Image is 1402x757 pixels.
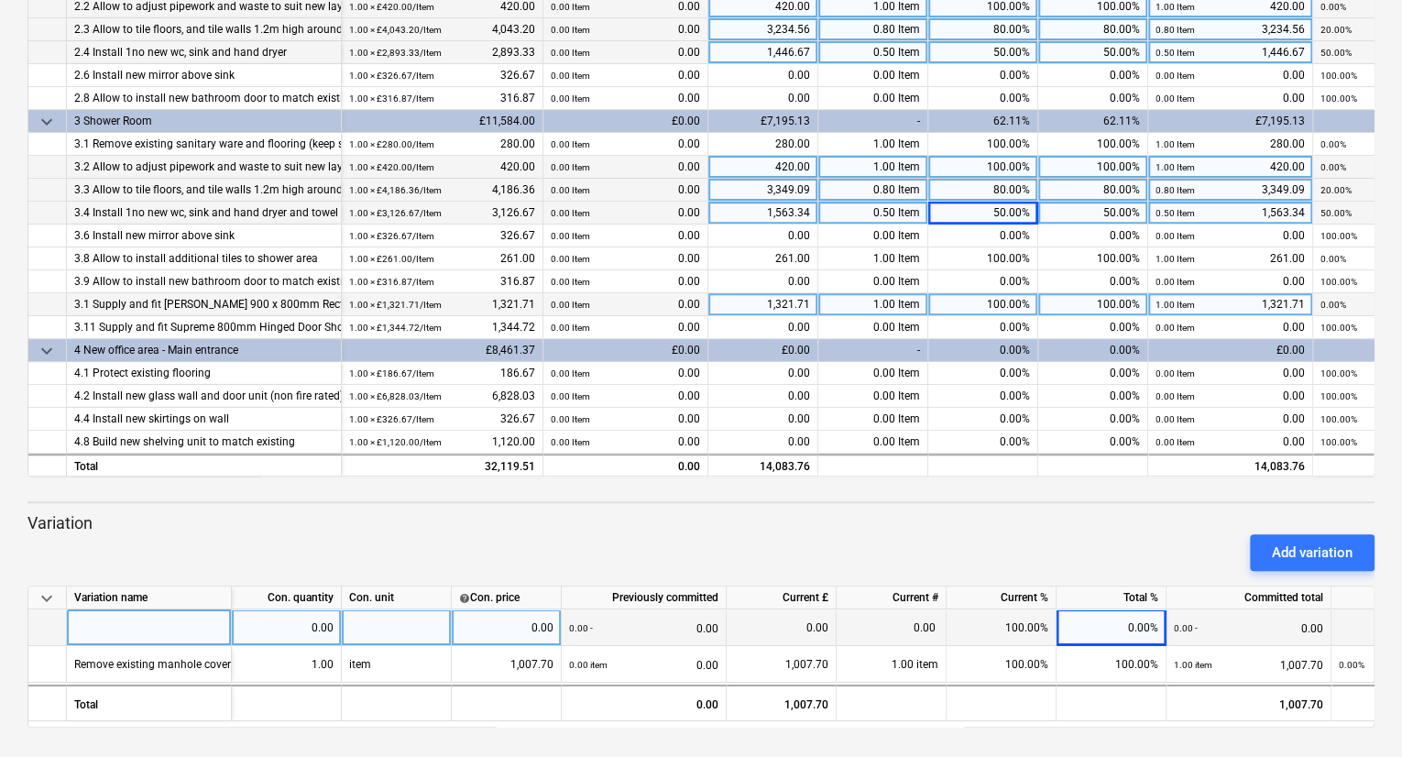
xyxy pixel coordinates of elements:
[562,587,727,609] div: Previously committed
[349,455,535,478] div: 32,119.51
[708,339,818,362] div: £0.00
[1038,431,1148,454] div: 0.00%
[1038,408,1148,431] div: 0.00%
[818,110,928,133] div: -
[928,110,1038,133] div: 62.11%
[74,408,334,431] div: 4.4 Install new skirtings on wall
[1156,385,1305,408] div: 0.00
[818,316,928,339] div: 0.00 Item
[818,431,928,454] div: 0.00 Item
[734,609,828,646] div: 0.00
[1156,208,1195,218] small: 0.50 Item
[551,18,700,41] div: 0.00
[1250,534,1375,571] button: Add variation
[1174,646,1323,684] div: 1,007.70
[818,179,928,202] div: 0.80 Item
[1272,541,1353,565] div: Add variation
[928,247,1038,270] div: 100.00%
[349,270,535,293] div: 316.87
[928,64,1038,87] div: 0.00%
[74,202,334,225] div: 3.4 Install 1no new wc, sink and hand dryer and towel rail.
[551,368,590,378] small: 0.00 Item
[27,512,1375,534] p: Variation
[708,225,818,247] div: 0.00
[551,71,590,81] small: 0.00 Item
[708,87,818,110] div: 0.00
[1320,139,1346,149] small: 0.00%
[928,133,1038,156] div: 100.00%
[551,293,700,316] div: 0.00
[551,41,700,64] div: 0.00
[349,87,535,110] div: 316.87
[562,685,727,721] div: 0.00
[818,339,928,362] div: -
[1156,323,1195,333] small: 0.00 Item
[818,408,928,431] div: 0.00 Item
[239,609,334,646] div: 0.00
[734,646,828,683] div: 1,007.70
[708,133,818,156] div: 280.00
[708,316,818,339] div: 0.00
[36,111,58,133] span: keyboard_arrow_down
[1320,323,1357,333] small: 100.00%
[543,339,708,362] div: £0.00
[947,609,1057,646] div: 100.00%
[349,162,434,172] small: 1.00 × £420.00 / Item
[1167,587,1331,609] div: Committed total
[342,110,543,133] div: £11,584.00
[342,646,452,683] div: item
[74,156,334,179] div: 3.2 Allow to adjust pipework and waste to suit new layout
[551,202,700,225] div: 0.00
[928,385,1038,408] div: 0.00%
[1057,609,1167,646] div: 0.00%
[837,646,947,683] div: 1.00 item
[1156,362,1305,385] div: 0.00
[349,385,535,408] div: 6,828.03
[708,18,818,41] div: 3,234.56
[1156,87,1305,110] div: 0.00
[708,454,818,477] div: 14,083.76
[928,408,1038,431] div: 0.00%
[947,587,1057,609] div: Current %
[818,247,928,270] div: 1.00 Item
[1320,368,1357,378] small: 100.00%
[1320,277,1357,287] small: 100.00%
[74,339,334,362] div: 4 New office area - Main entrance
[1320,414,1357,424] small: 100.00%
[818,87,928,110] div: 0.00 Item
[928,156,1038,179] div: 100.00%
[349,316,535,339] div: 1,344.72
[1156,231,1195,241] small: 0.00 Item
[349,139,434,149] small: 1.00 × £280.00 / Item
[551,414,590,424] small: 0.00 Item
[1038,293,1148,316] div: 100.00%
[1156,179,1305,202] div: 3,349.09
[1156,162,1195,172] small: 1.00 Item
[708,270,818,293] div: 0.00
[459,587,553,609] div: Con. price
[349,293,535,316] div: 1,321.71
[459,593,470,604] span: help
[232,587,342,609] div: Con. quantity
[1174,623,1198,633] small: 0.00 -
[551,431,700,454] div: 0.00
[1038,202,1148,225] div: 50.00%
[551,156,700,179] div: 0.00
[1038,316,1148,339] div: 0.00%
[1038,339,1148,362] div: 0.00%
[349,208,442,218] small: 1.00 × £3,126.67 / Item
[1038,362,1148,385] div: 0.00%
[928,339,1038,362] div: 0.00%
[1038,385,1148,408] div: 0.00%
[551,139,590,149] small: 0.00 Item
[74,64,334,87] div: 2.6 Install new mirror above sink
[1156,414,1195,424] small: 0.00 Item
[349,277,434,287] small: 1.00 × £316.87 / Item
[349,323,442,333] small: 1.00 × £1,344.72 / Item
[727,587,837,609] div: Current £
[74,316,334,339] div: 3.11 Supply and fit Supreme 800mm Hinged Door Shower Enclosure with 900mm side panel
[818,202,928,225] div: 0.50 Item
[74,362,334,385] div: 4.1 Protect existing flooring
[349,93,434,104] small: 1.00 × £316.87 / Item
[1156,139,1195,149] small: 1.00 Item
